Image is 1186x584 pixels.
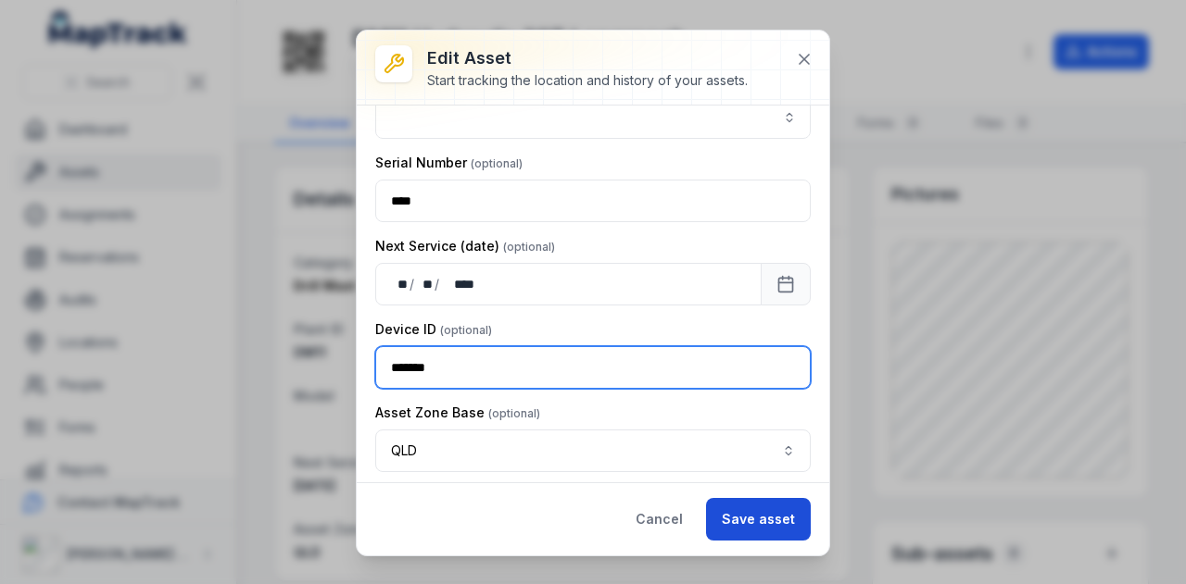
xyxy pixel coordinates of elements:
label: Next Service (date) [375,237,555,255]
label: Device ID [375,320,492,339]
button: Cancel [620,498,699,541]
div: / [410,275,416,293]
div: / [435,275,441,293]
div: month, [416,275,435,293]
div: year, [441,275,476,293]
h3: Edit asset [427,45,748,71]
div: day, [391,275,410,293]
button: Calendar [761,263,811,305]
div: Start tracking the location and history of your assets. [427,71,748,90]
label: Serial Number [375,154,523,172]
input: asset-edit:cf[7b2ad715-4ce1-4afd-baaf-5d2b22496a4d]-label [375,96,811,139]
label: Asset Zone Base [375,404,540,422]
button: Save asset [706,498,811,541]
button: QLD [375,429,811,472]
